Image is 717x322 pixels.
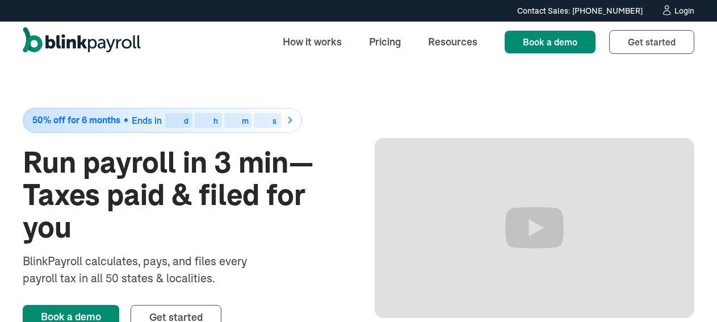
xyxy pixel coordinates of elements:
[505,31,596,53] a: Book a demo
[628,36,676,48] span: Get started
[609,30,694,54] a: Get started
[132,115,162,126] span: Ends in
[23,147,343,244] h1: Run payroll in 3 min—Taxes paid & filed for you
[360,30,410,54] a: Pricing
[523,36,577,48] span: Book a demo
[661,5,694,17] a: Login
[674,7,694,15] div: Login
[419,30,487,54] a: Resources
[517,5,643,17] div: Contact Sales: [PHONE_NUMBER]
[213,117,218,125] div: h
[242,117,249,125] div: m
[32,115,120,125] span: 50% off for 6 months
[375,138,695,318] iframe: Run Payroll in 3 min with BlinkPayroll
[184,117,188,125] div: d
[23,253,277,287] div: BlinkPayroll calculates, pays, and files every payroll tax in all 50 states & localities.
[272,117,276,125] div: s
[274,30,351,54] a: How it works
[23,108,343,133] a: 50% off for 6 monthsEnds indhms
[23,27,141,57] a: home
[660,267,717,322] iframe: Chat Widget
